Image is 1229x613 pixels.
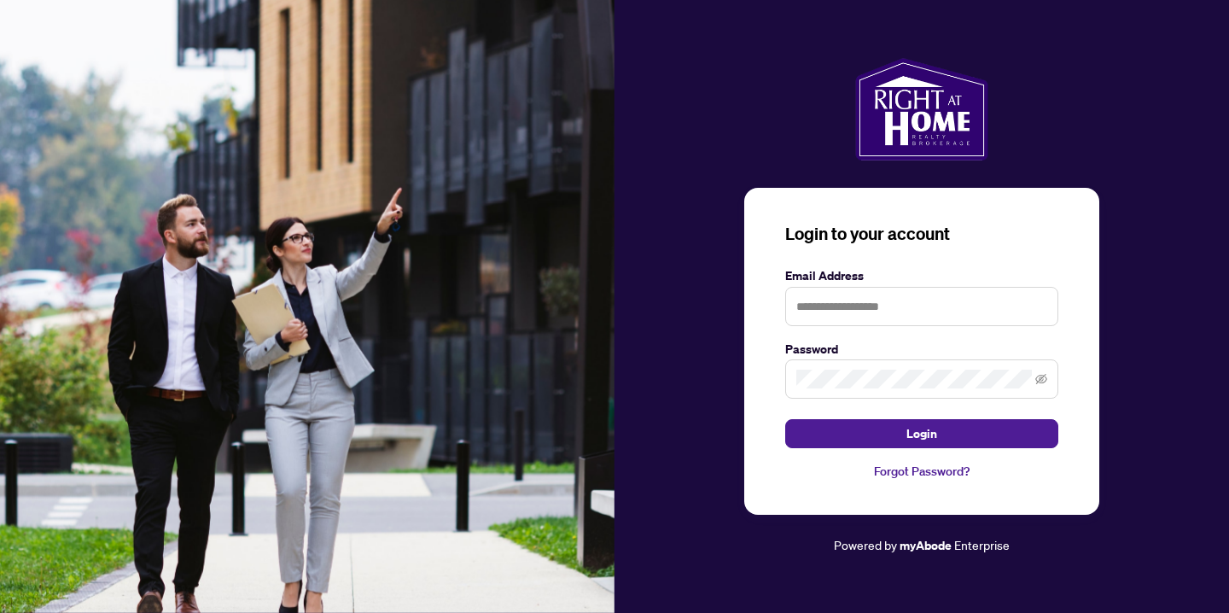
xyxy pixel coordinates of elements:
[855,58,987,161] img: ma-logo
[785,340,1058,359] label: Password
[900,536,952,555] a: myAbode
[785,419,1058,448] button: Login
[785,462,1058,481] a: Forgot Password?
[906,420,937,447] span: Login
[834,537,897,552] span: Powered by
[954,537,1010,552] span: Enterprise
[785,222,1058,246] h3: Login to your account
[1035,373,1047,385] span: eye-invisible
[785,266,1058,285] label: Email Address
